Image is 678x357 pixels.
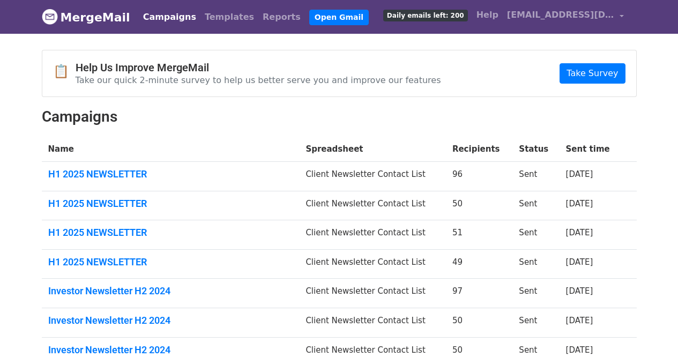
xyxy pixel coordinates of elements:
a: [DATE] [566,199,593,209]
a: Help [472,4,503,26]
a: [DATE] [566,316,593,325]
a: [DATE] [566,169,593,179]
a: [DATE] [566,257,593,267]
span: [EMAIL_ADDRESS][DOMAIN_NAME] [507,9,614,21]
td: 51 [446,220,512,250]
td: Client Newsletter Contact List [299,279,446,308]
td: 50 [446,308,512,338]
td: Client Newsletter Contact List [299,220,446,250]
a: Daily emails left: 200 [379,4,472,26]
td: Client Newsletter Contact List [299,308,446,338]
td: 49 [446,249,512,279]
td: Client Newsletter Contact List [299,191,446,220]
a: Investor Newsletter H2 2024 [48,344,293,356]
td: 96 [446,162,512,191]
a: Campaigns [139,6,200,28]
a: Investor Newsletter H2 2024 [48,315,293,326]
td: Sent [512,162,559,191]
a: Investor Newsletter H2 2024 [48,285,293,297]
td: Sent [512,308,559,338]
th: Sent time [560,137,622,162]
a: Templates [200,6,258,28]
p: Take our quick 2-minute survey to help us better serve you and improve our features [76,75,441,86]
td: Sent [512,249,559,279]
h2: Campaigns [42,108,637,126]
td: 50 [446,191,512,220]
a: Open Gmail [309,10,369,25]
a: [DATE] [566,286,593,296]
a: [DATE] [566,228,593,237]
span: 📋 [53,64,76,79]
th: Name [42,137,300,162]
h4: Help Us Improve MergeMail [76,61,441,74]
th: Recipients [446,137,512,162]
a: H1 2025 NEWSLETTER [48,256,293,268]
a: MergeMail [42,6,130,28]
a: [DATE] [566,345,593,355]
a: Take Survey [560,63,625,84]
td: Sent [512,220,559,250]
td: 97 [446,279,512,308]
img: MergeMail logo [42,9,58,25]
td: Client Newsletter Contact List [299,162,446,191]
td: Sent [512,191,559,220]
td: Sent [512,279,559,308]
a: [EMAIL_ADDRESS][DOMAIN_NAME] [503,4,628,29]
a: H1 2025 NEWSLETTER [48,168,293,180]
td: Client Newsletter Contact List [299,249,446,279]
th: Status [512,137,559,162]
a: H1 2025 NEWSLETTER [48,198,293,210]
a: H1 2025 NEWSLETTER [48,227,293,239]
th: Spreadsheet [299,137,446,162]
span: Daily emails left: 200 [383,10,468,21]
a: Reports [258,6,305,28]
